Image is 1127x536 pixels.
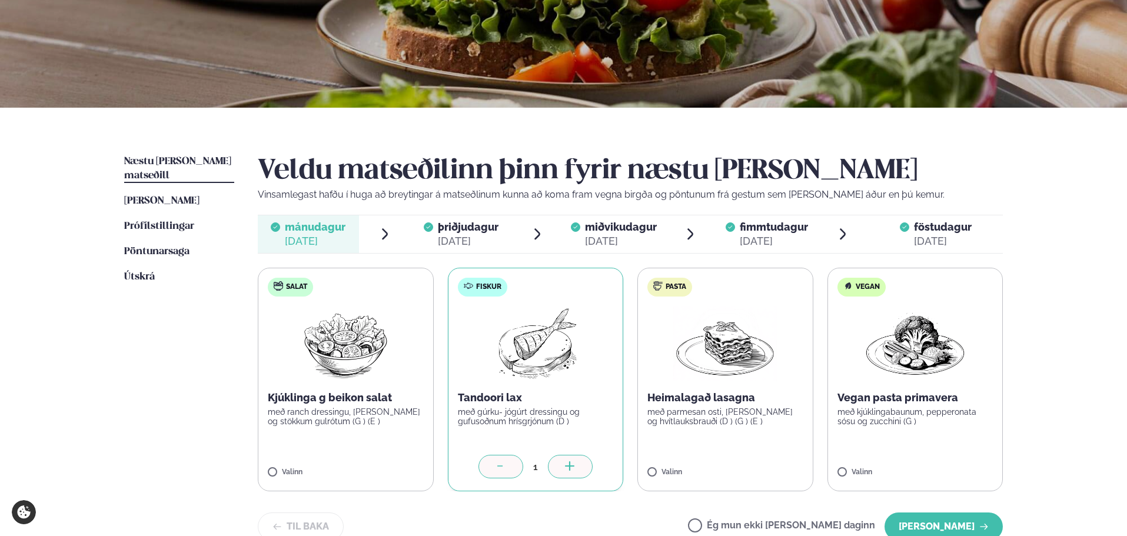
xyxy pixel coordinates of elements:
div: [DATE] [285,234,345,248]
div: 1 [523,460,548,474]
span: Pöntunarsaga [124,247,190,257]
p: með gúrku- jógúrt dressingu og gufusoðnum hrísgrjónum (D ) [458,407,614,426]
span: [PERSON_NAME] [124,196,200,206]
span: föstudagur [914,221,972,233]
span: Salat [286,282,307,292]
span: Prófílstillingar [124,221,194,231]
span: mánudagur [285,221,345,233]
a: Útskrá [124,270,155,284]
p: með ranch dressingu, [PERSON_NAME] og stökkum gulrótum (G ) (E ) [268,407,424,426]
span: miðvikudagur [585,221,657,233]
span: Útskrá [124,272,155,282]
div: [DATE] [585,234,657,248]
span: þriðjudagur [438,221,498,233]
span: fimmtudagur [740,221,808,233]
img: Fish.png [483,306,587,381]
img: Salad.png [294,306,398,381]
a: Pöntunarsaga [124,245,190,259]
div: [DATE] [914,234,972,248]
span: Fiskur [476,282,501,292]
a: [PERSON_NAME] [124,194,200,208]
span: Næstu [PERSON_NAME] matseðill [124,157,231,181]
p: með parmesan osti, [PERSON_NAME] og hvítlauksbrauði (D ) (G ) (E ) [647,407,803,426]
h2: Veldu matseðilinn þinn fyrir næstu [PERSON_NAME] [258,155,1003,188]
a: Cookie settings [12,500,36,524]
p: Vegan pasta primavera [837,391,993,405]
div: [DATE] [740,234,808,248]
img: Lasagna.png [673,306,777,381]
a: Prófílstillingar [124,219,194,234]
p: Heimalagað lasagna [647,391,803,405]
img: fish.svg [464,281,473,291]
div: [DATE] [438,234,498,248]
a: Næstu [PERSON_NAME] matseðill [124,155,234,183]
span: Vegan [856,282,880,292]
p: Vinsamlegast hafðu í huga að breytingar á matseðlinum kunna að koma fram vegna birgða og pöntunum... [258,188,1003,202]
span: Pasta [666,282,686,292]
img: Vegan.png [863,306,967,381]
p: Tandoori lax [458,391,614,405]
img: salad.svg [274,281,283,291]
img: Vegan.svg [843,281,853,291]
img: pasta.svg [653,281,663,291]
p: með kjúklingabaunum, pepperonata sósu og zucchini (G ) [837,407,993,426]
p: Kjúklinga g beikon salat [268,391,424,405]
